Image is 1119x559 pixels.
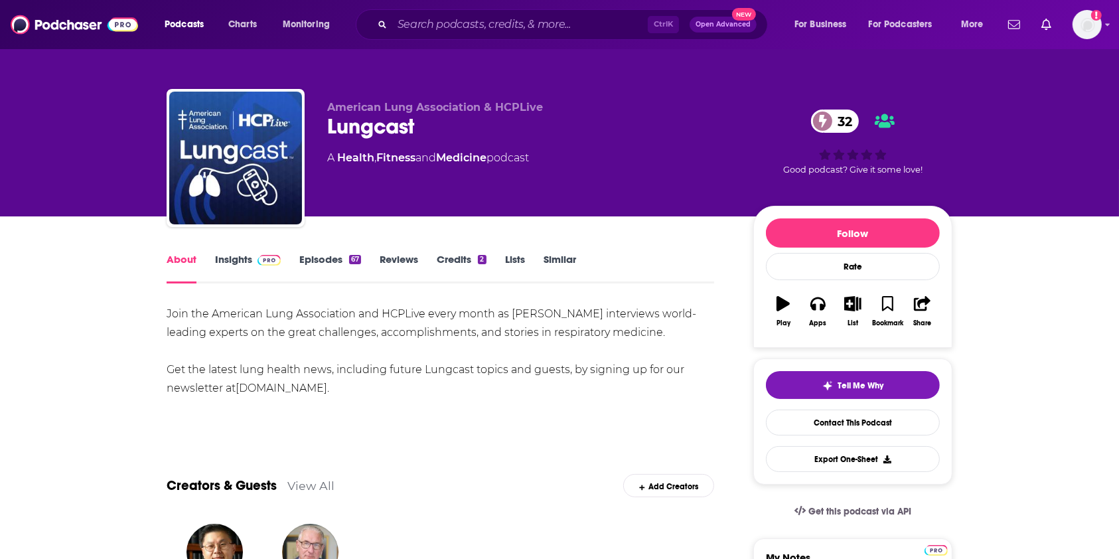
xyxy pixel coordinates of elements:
div: Share [913,319,931,327]
a: Health [337,151,374,164]
img: Lungcast [169,92,302,224]
div: A podcast [327,150,529,166]
img: Podchaser - Follow, Share and Rate Podcasts [11,12,138,37]
button: Open AdvancedNew [690,17,757,33]
a: Medicine [436,151,486,164]
button: open menu [273,14,347,35]
svg: Add a profile image [1091,10,1102,21]
div: Rate [766,253,940,280]
img: tell me why sparkle [822,380,833,391]
span: Logged in as Morgan16 [1073,10,1102,39]
span: Get this podcast via API [808,506,911,517]
a: Episodes67 [299,253,361,283]
span: Monitoring [283,15,330,34]
button: open menu [785,14,863,35]
a: Reviews [380,253,418,283]
a: Show notifications dropdown [1003,13,1025,36]
button: Follow [766,218,940,248]
div: Join the American Lung Association and HCPLive every month as [PERSON_NAME] interviews world-lead... [167,305,714,398]
div: 2 [478,255,486,264]
div: Bookmark [872,319,903,327]
a: Similar [544,253,576,283]
span: and [415,151,436,164]
a: 32 [811,110,859,133]
span: Good podcast? Give it some love! [783,165,923,175]
div: List [848,319,858,327]
span: Open Advanced [696,21,751,28]
a: Charts [220,14,265,35]
span: Charts [228,15,257,34]
span: More [961,15,984,34]
span: New [732,8,756,21]
button: Export One-Sheet [766,446,940,472]
a: Show notifications dropdown [1036,13,1057,36]
button: Play [766,287,800,335]
span: , [374,151,376,164]
img: Podchaser Pro [925,545,948,556]
button: open menu [952,14,1000,35]
a: View All [287,479,335,493]
a: Contact This Podcast [766,410,940,436]
a: Get this podcast via API [784,495,922,528]
img: Podchaser Pro [258,255,281,266]
button: open menu [155,14,221,35]
button: tell me why sparkleTell Me Why [766,371,940,399]
a: Credits2 [437,253,486,283]
span: Tell Me Why [838,380,884,391]
a: InsightsPodchaser Pro [215,253,281,283]
span: For Podcasters [869,15,932,34]
input: Search podcasts, credits, & more... [392,14,648,35]
div: Add Creators [623,474,714,497]
div: 67 [349,255,361,264]
a: Pro website [925,543,948,556]
button: Show profile menu [1073,10,1102,39]
span: Ctrl K [648,16,679,33]
button: Bookmark [870,287,905,335]
span: Podcasts [165,15,204,34]
div: 32Good podcast? Give it some love! [753,101,952,183]
a: Creators & Guests [167,477,277,494]
div: Play [777,319,790,327]
a: [DOMAIN_NAME]. [236,382,329,394]
img: User Profile [1073,10,1102,39]
a: About [167,253,196,283]
div: Search podcasts, credits, & more... [368,9,781,40]
a: Lists [505,253,525,283]
div: Apps [810,319,827,327]
span: American Lung Association & HCPLive [327,101,543,114]
span: For Business [794,15,847,34]
button: open menu [860,14,952,35]
a: Fitness [376,151,415,164]
button: List [836,287,870,335]
span: 32 [824,110,859,133]
button: Apps [800,287,835,335]
button: Share [905,287,940,335]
